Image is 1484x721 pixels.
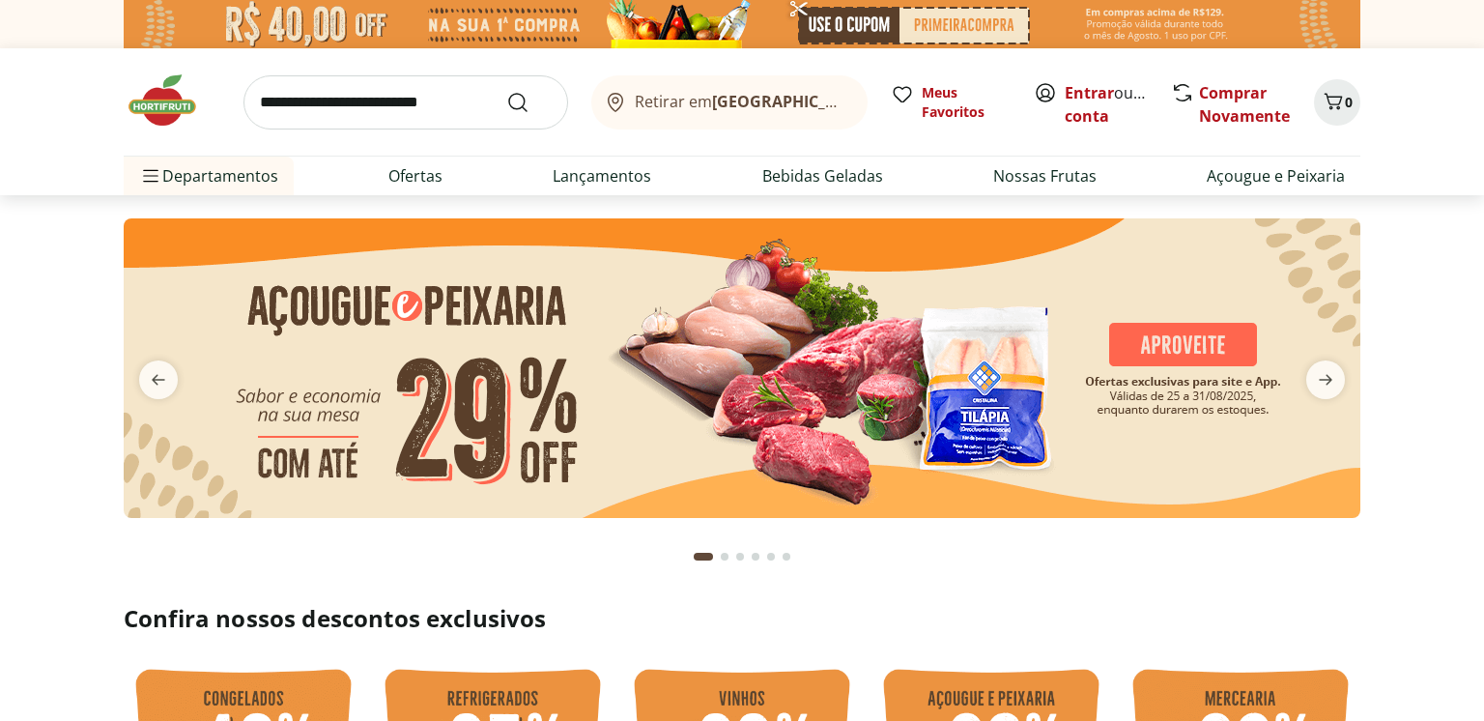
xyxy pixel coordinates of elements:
input: search [243,75,568,130]
img: Hortifruti [124,72,220,130]
a: Ofertas [388,164,442,187]
span: Departamentos [139,153,278,199]
span: 0 [1345,93,1353,111]
a: Bebidas Geladas [762,164,883,187]
button: next [1291,360,1360,399]
button: Retirar em[GEOGRAPHIC_DATA]/[GEOGRAPHIC_DATA] [591,75,868,130]
b: [GEOGRAPHIC_DATA]/[GEOGRAPHIC_DATA] [712,91,1038,112]
button: Menu [139,153,162,199]
a: Açougue e Peixaria [1207,164,1345,187]
span: Meus Favoritos [922,83,1011,122]
a: Nossas Frutas [993,164,1097,187]
h2: Confira nossos descontos exclusivos [124,603,1360,634]
img: açougue [124,218,1360,518]
span: Retirar em [635,93,848,110]
button: Current page from fs-carousel [690,534,717,580]
button: Go to page 3 from fs-carousel [732,534,748,580]
span: ou [1065,81,1151,128]
a: Entrar [1065,82,1114,103]
a: Lançamentos [553,164,651,187]
button: Submit Search [506,91,553,114]
button: Go to page 2 from fs-carousel [717,534,732,580]
button: Go to page 4 from fs-carousel [748,534,763,580]
a: Meus Favoritos [891,83,1011,122]
button: Carrinho [1314,79,1360,126]
a: Comprar Novamente [1199,82,1290,127]
button: previous [124,360,193,399]
a: Criar conta [1065,82,1171,127]
button: Go to page 6 from fs-carousel [779,534,794,580]
button: Go to page 5 from fs-carousel [763,534,779,580]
